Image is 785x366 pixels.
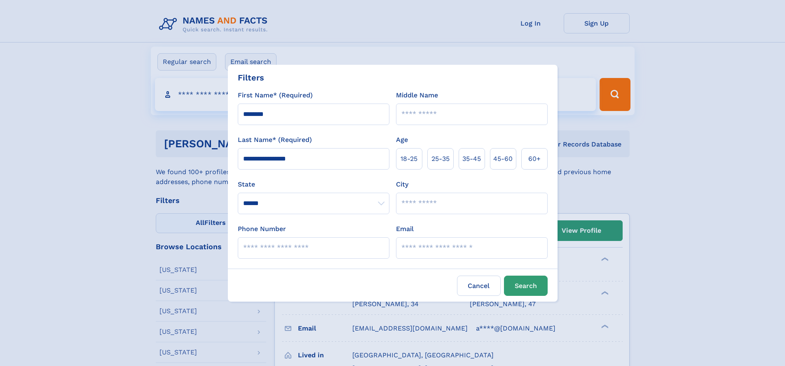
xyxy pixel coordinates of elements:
[396,179,408,189] label: City
[528,154,541,164] span: 60+
[396,135,408,145] label: Age
[238,135,312,145] label: Last Name* (Required)
[396,224,414,234] label: Email
[238,71,264,84] div: Filters
[457,276,501,296] label: Cancel
[401,154,417,164] span: 18‑25
[396,90,438,100] label: Middle Name
[504,276,548,296] button: Search
[462,154,481,164] span: 35‑45
[238,90,313,100] label: First Name* (Required)
[493,154,513,164] span: 45‑60
[238,179,389,189] label: State
[431,154,450,164] span: 25‑35
[238,224,286,234] label: Phone Number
